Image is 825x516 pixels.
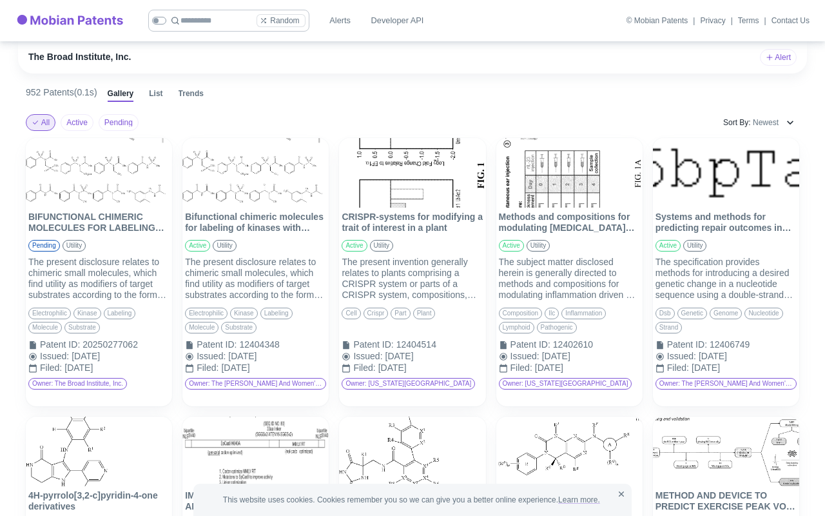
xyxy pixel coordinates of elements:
[371,242,393,250] span: utility
[186,310,227,318] span: electrophilic
[185,308,228,319] div: electrophilic
[179,89,204,102] button: Trends
[342,240,367,252] div: active
[64,322,100,333] div: substrate
[342,212,483,235] p: CRISPR-systems for modifying a trait of interest in a plant
[339,138,485,208] img: CRISPR-systems for modifying a trait of interest in a plant
[342,380,474,388] span: Owner: [US_STATE][GEOGRAPHIC_DATA]
[182,138,329,406] div: Bifunctional chimeric molecules for labeling of kinases with target binding moieties and methods ...
[342,257,483,301] div: The present invention generally relates to plants comprising a CRISPR system or parts of a CRISPR...
[527,242,549,250] span: utility
[653,138,799,378] a: Systems and methods for predicting repair outcomes in genetic engineeringSystems and methods for ...
[718,112,799,133] button: Sort By: Newest
[667,339,707,351] div: Patent ID :
[29,324,61,332] span: molecule
[26,138,172,406] div: BIFUNCTIONAL CHIMERIC MOLECULES FOR LABELING OF KINASES WITH TARGET BINDING MOIETIES AND METHODS ...
[28,308,71,319] div: electrophilic
[182,417,329,486] img: IMPROVED PRIME EDITORS AND METHODS OF USE
[223,494,602,506] span: This website uses cookies. Cookies remember you so we can give you a better online experience.
[496,138,643,406] div: Methods and compositions for modulating innate lymphoid cell pathogenic effectorsMethods and comp...
[342,242,366,250] span: active
[82,339,170,350] div: 20250277062
[499,212,640,235] p: Methods and compositions for modulating [MEDICAL_DATA] pathogenic effectors
[64,362,170,373] div: [DATE]
[366,9,429,32] a: Developer API
[692,362,797,373] div: [DATE]
[496,138,643,208] img: Methods and compositions for modulating innate lymphoid cell pathogenic effectors
[185,490,326,513] p: IMPROVED PRIME EDITORS AND METHODS OF USE
[185,212,326,235] p: Bifunctional chimeric molecules for labeling of kinases with target binding moieties and methods ...
[710,310,741,318] span: genome
[738,17,759,25] a: Terms
[545,310,558,318] span: ilc
[562,310,605,318] span: inflammation
[108,89,134,102] button: Gallery
[745,310,782,318] span: nucleotide
[653,138,799,208] img: Systems and methods for predicting repair outcomes in genetic engineering
[378,362,483,373] div: [DATE]
[320,9,361,32] a: Alerts
[653,417,799,486] img: METHOD AND DEVICE TO PREDICT EXERCISE PEAK VO2, CARDIOVASCULAR OUTCOMES AND FUTURE DEATH USING EC...
[29,310,70,318] span: electrophilic
[73,308,101,319] div: kinase
[655,490,797,513] p: METHOD AND DEVICE TO PREDICT EXERCISE PEAK VO2, CARDIOVASCULAR OUTCOMES AND FUTURE DEATH USING [M...
[396,339,483,350] div: 12404514
[40,339,80,351] div: Patent ID :
[653,138,799,406] div: Systems and methods for predicting repair outcomes in genetic engineeringSystems and methods for ...
[413,308,436,319] div: plant
[683,240,706,252] div: utility
[28,212,170,235] p: BIFUNCTIONAL CHIMERIC MOLECULES FOR LABELING OF KINASES WITH TARGET BINDING MOIETIES AND METHODS ...
[228,351,326,362] div: [DATE]
[496,417,643,486] img: Bicyclic urea kinase inhibitors and uses thereof
[678,310,706,318] span: genetic
[500,324,534,332] span: lymphoid
[677,308,707,319] div: genetic
[26,417,172,486] img: 4H-pyrrolo[3,2-c]pyridin-4-one derivatives
[182,138,329,208] img: Bifunctional chimeric molecules for labeling of kinases with target binding moieties and methods ...
[499,378,632,390] div: Owner: [US_STATE][GEOGRAPHIC_DATA]
[499,322,534,333] div: lymphoid
[231,310,257,318] span: kinase
[186,380,325,388] span: Owner: The [PERSON_NAME] and Women's Hospital, Inc.
[499,257,640,301] div: The subject matter disclosed herein is generally directed to methods and compositions for modulat...
[542,351,640,362] div: [DATE]
[185,240,210,252] div: active
[535,362,640,373] div: [DATE]
[527,240,550,252] div: utility
[391,310,409,318] span: part
[185,257,326,301] div: The present disclosure relates to chimeric small molecules, which find utility as modifiers of ta...
[239,339,326,350] div: 12404348
[28,490,170,513] p: 4H-pyrrolo[3,2-c]pyridin-4-one derivatives
[537,322,577,333] div: pathogenic
[99,114,139,131] button: Pending
[213,242,235,250] span: utility
[561,308,606,319] div: inflammation
[764,15,766,26] div: |
[339,417,485,486] img: Substituted hydantoinamides as ADAMTS7 antagonists
[684,242,706,250] span: utility
[213,240,236,252] div: utility
[370,240,393,252] div: utility
[655,240,681,252] div: active
[364,308,389,319] div: crispr
[723,119,751,126] span: Sort By:
[222,324,256,332] span: substrate
[197,362,218,374] div: Filed :
[500,310,542,318] span: composition
[391,308,410,319] div: part
[655,308,675,319] div: dsb
[261,310,292,318] span: labeling
[545,308,559,319] div: ilc
[28,322,62,333] div: molecule
[414,310,435,318] span: plant
[197,351,226,362] div: Issued :
[149,89,162,102] button: List
[185,322,218,333] div: molecule
[699,351,797,362] div: [DATE]
[230,308,258,319] div: kinase
[65,324,99,332] span: substrate
[29,242,59,250] span: pending
[510,339,550,351] div: Patent ID :
[500,242,523,250] span: active
[260,308,293,319] div: labeling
